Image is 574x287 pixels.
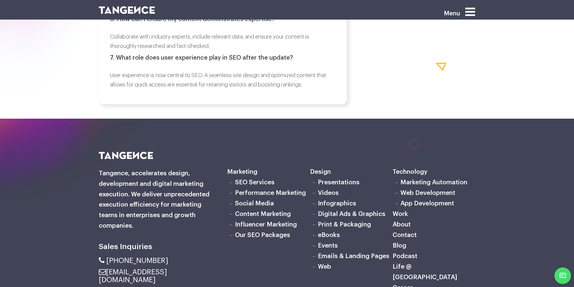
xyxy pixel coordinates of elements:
[310,167,393,177] h6: Design
[318,179,359,186] a: Presentations
[235,221,297,228] a: Influencer Marketing
[99,168,218,232] h6: Tangence, accelerates design, development and digital marketing execution. We deliver unprecedent...
[318,242,338,249] a: Events
[106,257,168,264] span: [PHONE_NUMBER]
[400,190,455,196] a: Web Development
[393,264,457,280] a: Life @ [GEOGRAPHIC_DATA]
[318,221,371,228] a: Print & Packaging
[99,240,218,253] h6: Sales Inquiries
[99,6,155,14] img: logo SVG
[393,232,417,238] a: Contact
[318,200,356,207] a: Infographics
[318,232,340,238] a: eBooks
[400,200,454,207] a: App Development
[393,253,417,259] a: Podcast
[393,242,406,249] a: Blog
[110,55,336,61] h3: 7. What role does user experience play in SEO after the update?
[110,71,336,89] p: User experience is now central to SEO. A seamless site design and optimized content that allows f...
[227,167,310,177] h6: Marketing
[235,232,290,238] a: Our SEO Packages
[318,253,389,259] a: Emails & Landing Pages
[318,264,331,270] a: Web
[235,211,291,217] a: Content Marketing
[235,179,274,186] a: SEO Services
[393,211,408,217] a: Work
[554,267,571,284] span: Chat Widget
[393,167,475,177] h6: Technology
[99,257,168,264] a: [PHONE_NUMBER]
[318,190,339,196] a: Videos
[235,200,274,207] a: Social Media
[318,211,385,217] a: Digital Ads & Graphics
[393,221,411,228] a: About
[99,268,167,283] a: [EMAIL_ADDRESS][DOMAIN_NAME]
[110,32,336,51] p: Collaborate with industry experts, include relevant data, and ensure your content is thoroughly r...
[235,190,306,196] a: Performance Marketing
[400,179,467,186] a: Marketing Automation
